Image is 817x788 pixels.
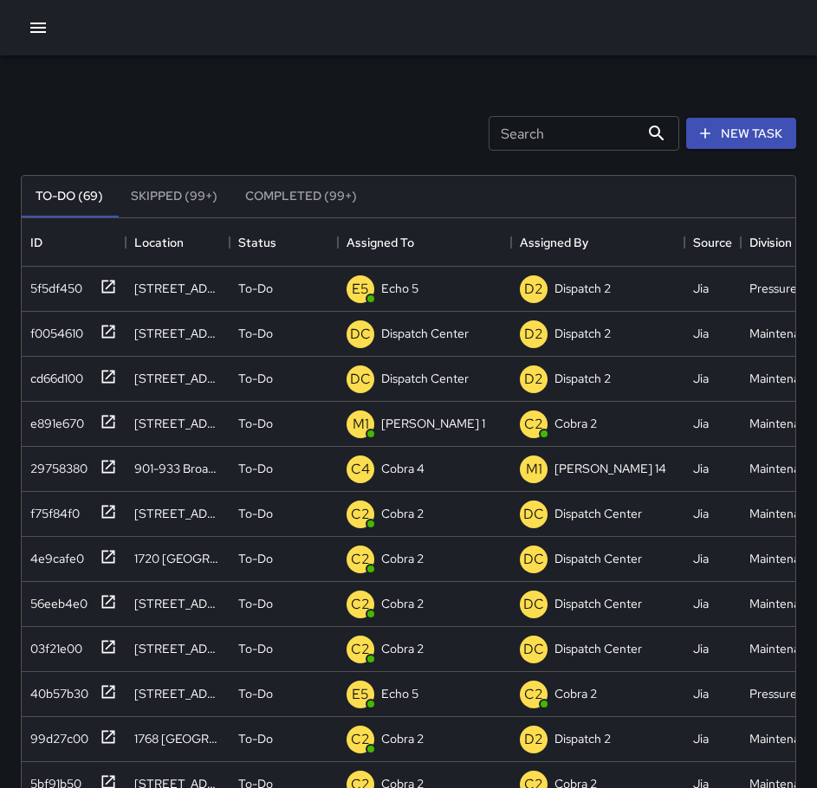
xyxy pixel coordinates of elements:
[554,640,642,657] p: Dispatch Center
[134,550,221,567] div: 1720 Broadway
[134,415,221,432] div: 359 15th Street
[693,370,709,387] div: Jia
[238,415,273,432] p: To-Do
[381,595,424,612] p: Cobra 2
[381,325,469,342] p: Dispatch Center
[23,408,84,432] div: e891e670
[693,640,709,657] div: Jia
[134,460,221,477] div: 901-933 Broadway
[352,279,369,300] p: E5
[353,414,369,435] p: M1
[238,218,276,267] div: Status
[238,325,273,342] p: To-Do
[23,363,83,387] div: cd66d100
[554,325,611,342] p: Dispatch 2
[693,460,709,477] div: Jia
[523,549,544,570] p: DC
[23,678,88,702] div: 40b57b30
[238,280,273,297] p: To-Do
[117,176,231,217] button: Skipped (99+)
[554,280,611,297] p: Dispatch 2
[30,218,42,267] div: ID
[347,218,414,267] div: Assigned To
[134,640,221,657] div: 1970 Franklin Street
[23,588,88,612] div: 56eeb4e0
[381,415,485,432] p: [PERSON_NAME] 1
[351,549,370,570] p: C2
[351,639,370,660] p: C2
[230,218,338,267] div: Status
[381,370,469,387] p: Dispatch Center
[350,369,371,390] p: DC
[554,595,642,612] p: Dispatch Center
[524,369,543,390] p: D2
[23,723,88,747] div: 99d27c00
[554,415,597,432] p: Cobra 2
[381,550,424,567] p: Cobra 2
[23,543,84,567] div: 4e9cafe0
[554,550,642,567] p: Dispatch Center
[134,505,221,522] div: 700 Broadway
[381,280,418,297] p: Echo 5
[693,505,709,522] div: Jia
[22,176,117,217] button: To-Do (69)
[693,218,732,267] div: Source
[134,595,221,612] div: 278 17th Street
[693,730,709,747] div: Jia
[338,218,511,267] div: Assigned To
[238,730,273,747] p: To-Do
[352,684,369,705] p: E5
[381,640,424,657] p: Cobra 2
[238,685,273,702] p: To-Do
[134,685,221,702] div: 1245 Broadway
[22,218,126,267] div: ID
[381,685,418,702] p: Echo 5
[134,370,221,387] div: 380 15th Street
[238,550,273,567] p: To-Do
[554,685,597,702] p: Cobra 2
[381,460,425,477] p: Cobra 4
[524,684,543,705] p: C2
[511,218,684,267] div: Assigned By
[523,639,544,660] p: DC
[134,325,221,342] div: 377 15th Street
[693,280,709,297] div: Jia
[23,453,88,477] div: 29758380
[134,730,221,747] div: 1768 Broadway
[523,594,544,615] p: DC
[231,176,371,217] button: Completed (99+)
[134,218,184,267] div: Location
[693,415,709,432] div: Jia
[554,730,611,747] p: Dispatch 2
[23,273,82,297] div: 5f5df450
[524,279,543,300] p: D2
[238,595,273,612] p: To-Do
[526,459,542,480] p: M1
[351,459,370,480] p: C4
[381,505,424,522] p: Cobra 2
[686,118,796,150] button: New Task
[351,504,370,525] p: C2
[23,318,83,342] div: f0054610
[350,324,371,345] p: DC
[520,218,588,267] div: Assigned By
[351,729,370,750] p: C2
[693,595,709,612] div: Jia
[238,370,273,387] p: To-Do
[554,370,611,387] p: Dispatch 2
[524,414,543,435] p: C2
[238,505,273,522] p: To-Do
[523,504,544,525] p: DC
[351,594,370,615] p: C2
[126,218,230,267] div: Location
[238,640,273,657] p: To-Do
[684,218,741,267] div: Source
[381,730,424,747] p: Cobra 2
[693,685,709,702] div: Jia
[693,325,709,342] div: Jia
[554,505,642,522] p: Dispatch Center
[23,633,82,657] div: 03f21e00
[134,280,221,297] div: 412 12th Street
[238,460,273,477] p: To-Do
[524,729,543,750] p: D2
